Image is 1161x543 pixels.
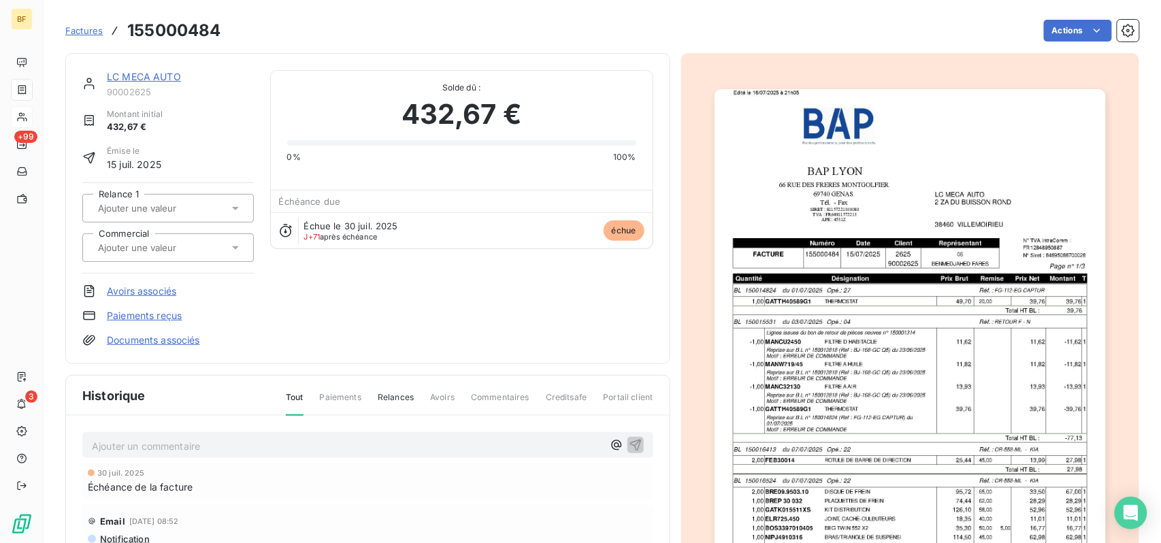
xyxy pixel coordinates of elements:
span: Portail client [603,391,653,414]
span: Échéance de la facture [88,480,193,494]
span: J+71 [304,232,321,242]
span: 90002625 [107,86,254,97]
span: Montant initial [107,108,163,120]
span: Solde dû : [287,82,636,94]
a: Factures [65,24,103,37]
span: 0% [287,151,301,163]
span: [DATE] 08:52 [129,517,179,525]
span: Creditsafe [546,391,587,414]
span: Émise le [107,145,161,157]
span: après échéance [304,233,378,241]
div: Open Intercom Messenger [1115,497,1147,529]
span: 432,67 € [107,120,163,134]
input: Ajouter une valeur [97,202,233,214]
a: Documents associés [107,333,200,347]
button: Actions [1044,20,1112,42]
span: 15 juil. 2025 [107,157,161,171]
span: 100% [613,151,636,163]
a: LC MECA AUTO [107,71,181,82]
h3: 155000484 [127,18,220,43]
span: Tout [286,391,304,416]
a: Avoirs associés [107,284,176,298]
span: 432,67 € [402,94,521,135]
span: Relances [378,391,414,414]
span: Historique [82,386,146,405]
a: Paiements reçus [107,309,182,323]
span: 3 [25,391,37,403]
span: +99 [14,131,37,143]
img: Logo LeanPay [11,513,33,535]
span: échue [604,220,644,241]
span: Échéance due [279,196,341,207]
span: Paiements [320,391,361,414]
span: Échue le 30 juil. 2025 [304,220,398,231]
span: Avoirs [430,391,455,414]
span: Email [100,516,125,527]
input: Ajouter une valeur [97,242,233,254]
span: Commentaires [471,391,529,414]
span: 30 juil. 2025 [97,469,144,477]
div: BF [11,8,33,30]
span: Factures [65,25,103,36]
